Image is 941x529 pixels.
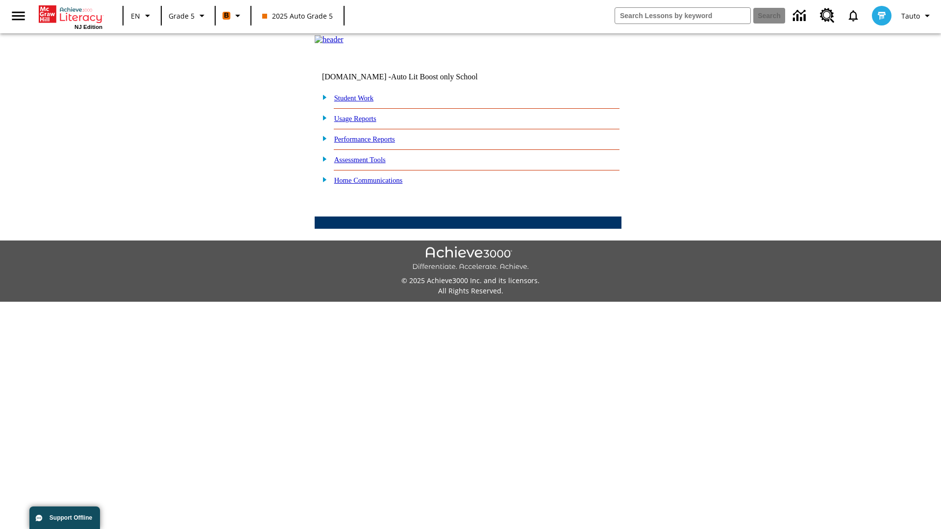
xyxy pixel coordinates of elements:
button: Support Offline [29,506,100,529]
span: Support Offline [50,514,92,521]
button: Grade: Grade 5, Select a grade [165,7,212,24]
button: Boost Class color is orange. Change class color [219,7,248,24]
span: Tauto [901,11,920,21]
a: Student Work [334,94,373,102]
img: plus.gif [317,154,327,163]
span: B [224,9,229,22]
span: 2025 Auto Grade 5 [262,11,333,21]
a: Notifications [841,3,866,28]
a: Data Center [787,2,814,29]
span: EN [131,11,140,21]
button: Select a new avatar [866,3,897,28]
button: Open side menu [4,1,33,30]
img: plus.gif [317,134,327,143]
img: Achieve3000 Differentiate Accelerate Achieve [412,246,529,271]
span: NJ Edition [74,24,102,30]
img: avatar image [872,6,891,25]
a: Usage Reports [334,115,376,122]
td: [DOMAIN_NAME] - [322,72,502,81]
a: Performance Reports [334,135,395,143]
input: search field [615,8,750,24]
img: header [315,35,344,44]
button: Language: EN, Select a language [126,7,158,24]
div: Home [39,3,102,30]
img: plus.gif [317,113,327,122]
span: Grade 5 [169,11,195,21]
a: Home Communications [334,176,403,184]
img: plus.gif [317,93,327,101]
button: Profile/Settings [897,7,937,24]
a: Assessment Tools [334,156,386,164]
img: plus.gif [317,175,327,184]
a: Resource Center, Will open in new tab [814,2,841,29]
nobr: Auto Lit Boost only School [391,72,478,81]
